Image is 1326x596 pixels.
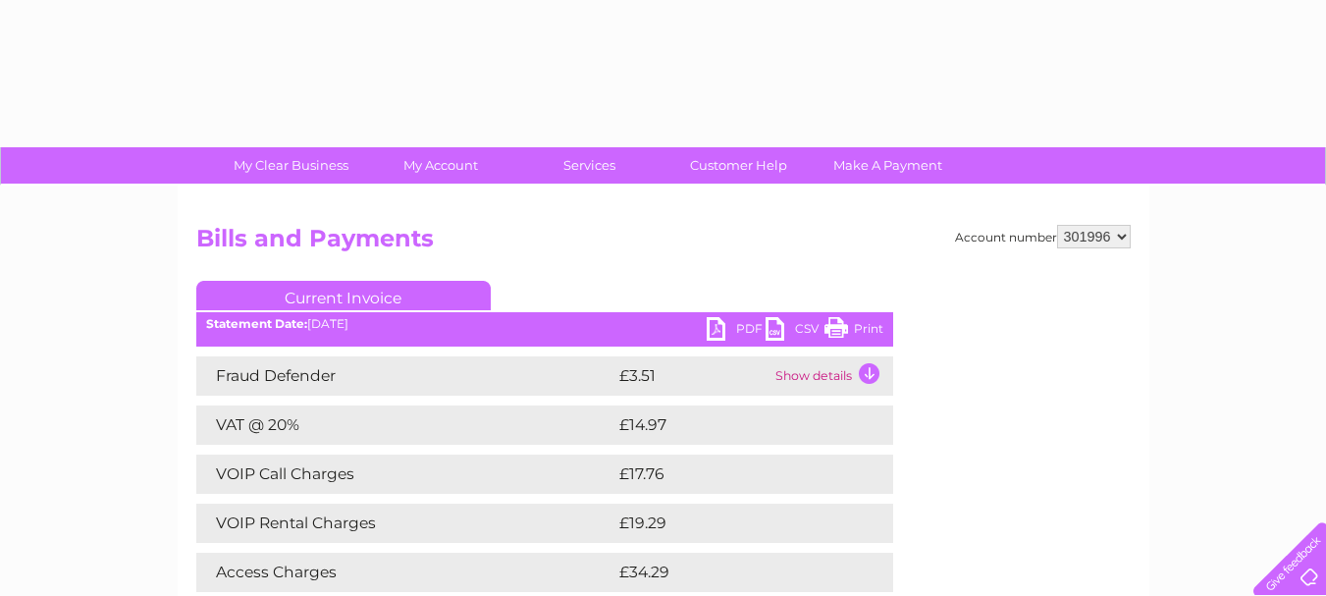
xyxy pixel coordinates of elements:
td: VAT @ 20% [196,406,614,445]
td: VOIP Rental Charges [196,504,614,543]
td: Fraud Defender [196,356,614,396]
td: £14.97 [614,406,852,445]
a: Print [824,317,883,346]
td: £19.29 [614,504,852,543]
a: Services [508,147,670,184]
b: Statement Date: [206,316,307,331]
a: My Account [359,147,521,184]
td: Show details [770,356,893,396]
td: Access Charges [196,553,614,592]
td: £17.76 [614,455,851,494]
td: £3.51 [614,356,770,396]
a: Current Invoice [196,281,491,310]
td: VOIP Call Charges [196,455,614,494]
a: My Clear Business [210,147,372,184]
td: £34.29 [614,553,854,592]
a: Customer Help [658,147,820,184]
a: CSV [766,317,824,346]
div: [DATE] [196,317,893,331]
div: Account number [955,225,1131,248]
h2: Bills and Payments [196,225,1131,262]
a: Make A Payment [807,147,969,184]
a: PDF [707,317,766,346]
